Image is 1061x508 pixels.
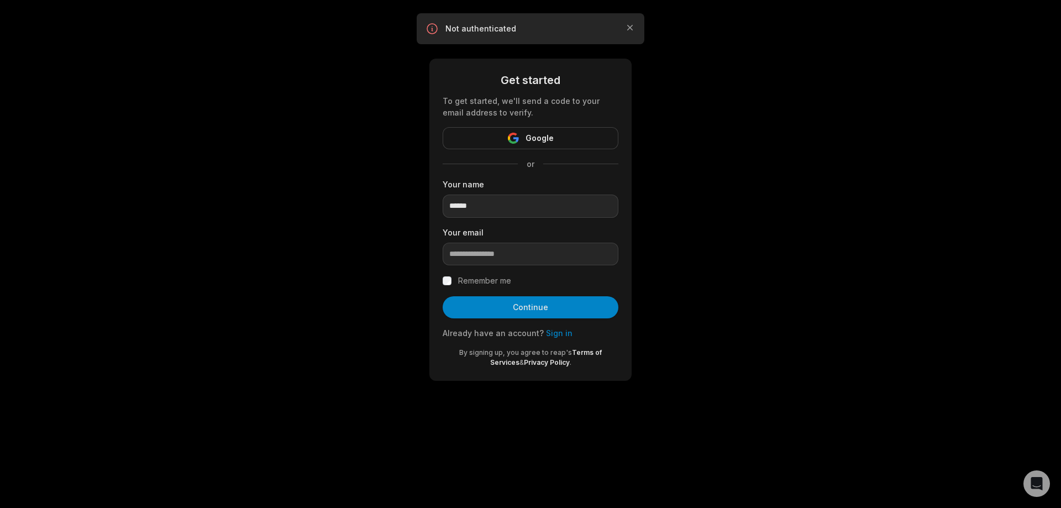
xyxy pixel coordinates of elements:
button: Google [443,127,618,149]
span: By signing up, you agree to reap's [459,348,572,357]
span: Google [526,132,554,145]
label: Your name [443,179,618,190]
div: Open Intercom Messenger [1023,470,1050,497]
div: Get started [443,72,618,88]
span: . [570,358,571,366]
div: To get started, we'll send a code to your email address to verify. [443,95,618,118]
label: Your email [443,227,618,238]
p: Not authenticated [445,23,616,34]
span: & [519,358,524,366]
a: Sign in [546,328,572,338]
a: Privacy Policy [524,358,570,366]
label: Remember me [458,274,511,287]
span: or [518,158,543,170]
button: Continue [443,296,618,318]
span: Already have an account? [443,328,544,338]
